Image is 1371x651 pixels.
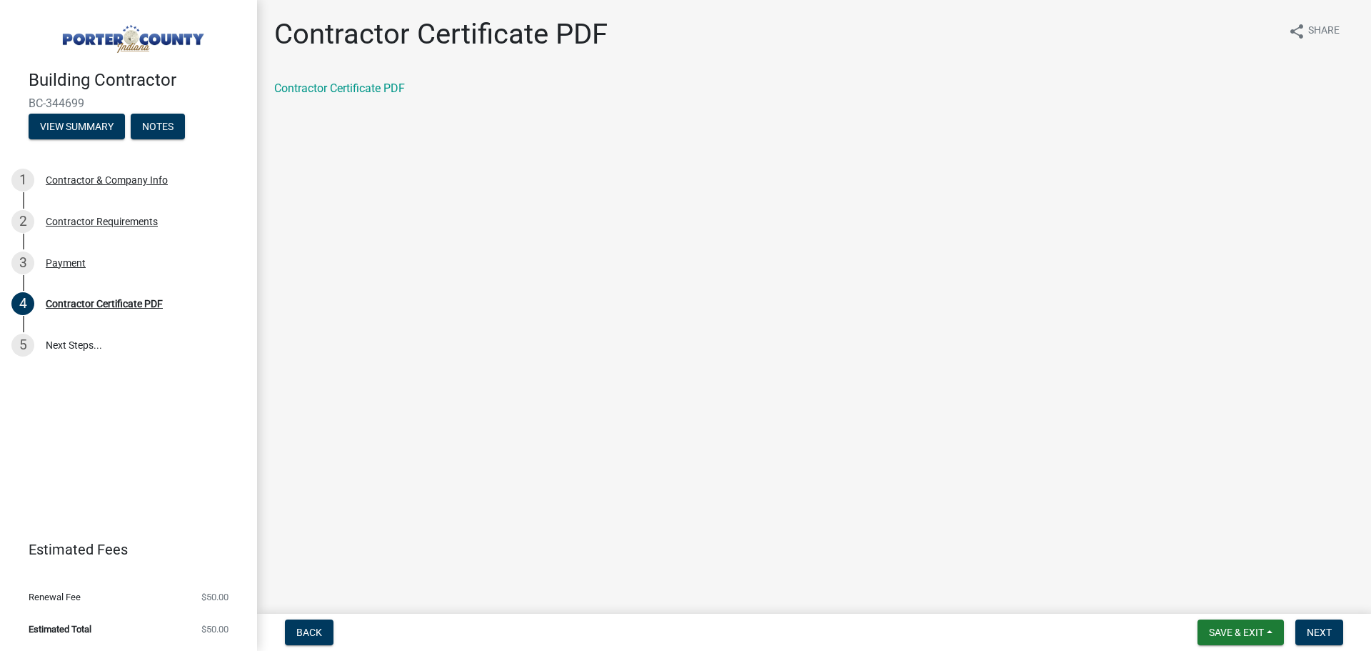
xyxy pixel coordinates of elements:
[29,121,125,133] wm-modal-confirm: Summary
[1209,627,1264,638] span: Save & Exit
[29,70,246,91] h4: Building Contractor
[131,114,185,139] button: Notes
[201,592,228,602] span: $50.00
[29,114,125,139] button: View Summary
[11,535,234,564] a: Estimated Fees
[1277,17,1351,45] button: shareShare
[131,121,185,133] wm-modal-confirm: Notes
[285,620,333,645] button: Back
[46,175,168,185] div: Contractor & Company Info
[201,625,228,634] span: $50.00
[46,258,86,268] div: Payment
[29,96,228,110] span: BC-344699
[46,299,163,309] div: Contractor Certificate PDF
[29,625,91,634] span: Estimated Total
[11,334,34,357] div: 5
[1307,627,1332,638] span: Next
[11,210,34,233] div: 2
[11,252,34,274] div: 3
[29,15,234,55] img: Porter County, Indiana
[1197,620,1284,645] button: Save & Exit
[1295,620,1343,645] button: Next
[11,292,34,315] div: 4
[29,592,81,602] span: Renewal Fee
[11,169,34,192] div: 1
[46,217,158,227] div: Contractor Requirements
[274,81,405,95] a: Contractor Certificate PDF
[296,627,322,638] span: Back
[1288,23,1305,40] i: share
[1308,23,1340,40] span: Share
[274,17,608,51] h1: Contractor Certificate PDF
